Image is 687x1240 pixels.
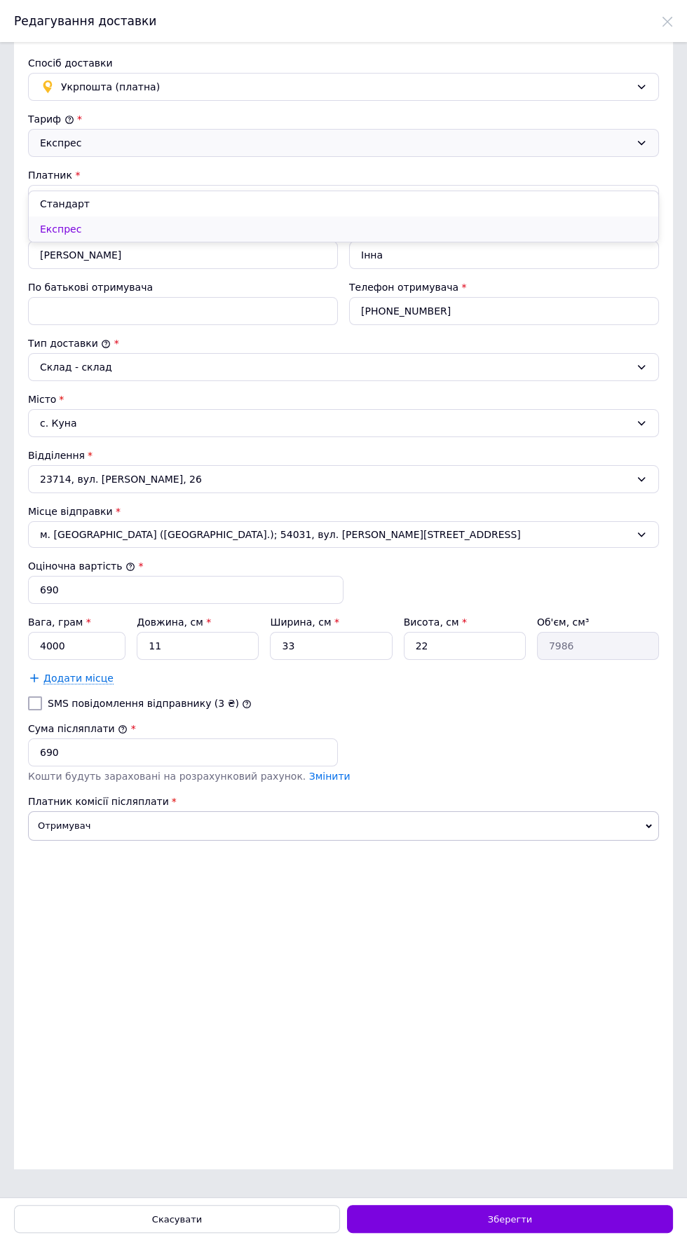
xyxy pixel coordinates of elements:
label: Довжина, см [137,616,211,628]
span: Платник комісії післяплати [28,796,169,807]
span: Укрпошта (платна) [61,79,630,95]
div: Спосіб доставки [28,56,659,70]
div: Відділення [28,448,659,462]
label: Сума післяплати [28,723,128,734]
a: Змінити [309,771,351,782]
input: +380 [349,297,659,325]
span: Зберегти [488,1214,532,1225]
div: 23714, вул. [PERSON_NAME], 26 [28,465,659,493]
div: Об'єм, см³ [537,615,659,629]
label: По батькові отримувача [28,282,153,293]
div: Місто [28,392,659,406]
span: Кошти будуть зараховані на розрахунковий рахунок. [28,771,351,782]
div: с. Куна [28,409,659,437]
span: Отримувач [28,811,659,841]
label: Ширина, см [270,616,339,628]
label: Вага, грам [28,616,91,628]
div: Тариф [28,112,659,126]
label: Висота, см [404,616,467,628]
label: SMS повідомлення відправнику (3 ₴) [48,698,239,709]
span: Скасувати [152,1214,202,1225]
div: Експрес [40,135,630,151]
li: Експрес [29,216,658,242]
span: Редагування доставки [14,14,156,28]
li: Стандарт [29,191,658,216]
label: Оціночна вартість [28,560,135,572]
div: Місце відправки [28,504,659,518]
div: Платник [28,168,659,182]
label: Телефон отримувача [349,282,458,293]
div: Склад - склад [40,359,630,375]
span: м. [GEOGRAPHIC_DATA] ([GEOGRAPHIC_DATA].); 54031, вул. [PERSON_NAME][STREET_ADDRESS] [40,528,630,542]
div: Тип доставки [28,336,659,350]
span: Додати місце [43,673,114,684]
